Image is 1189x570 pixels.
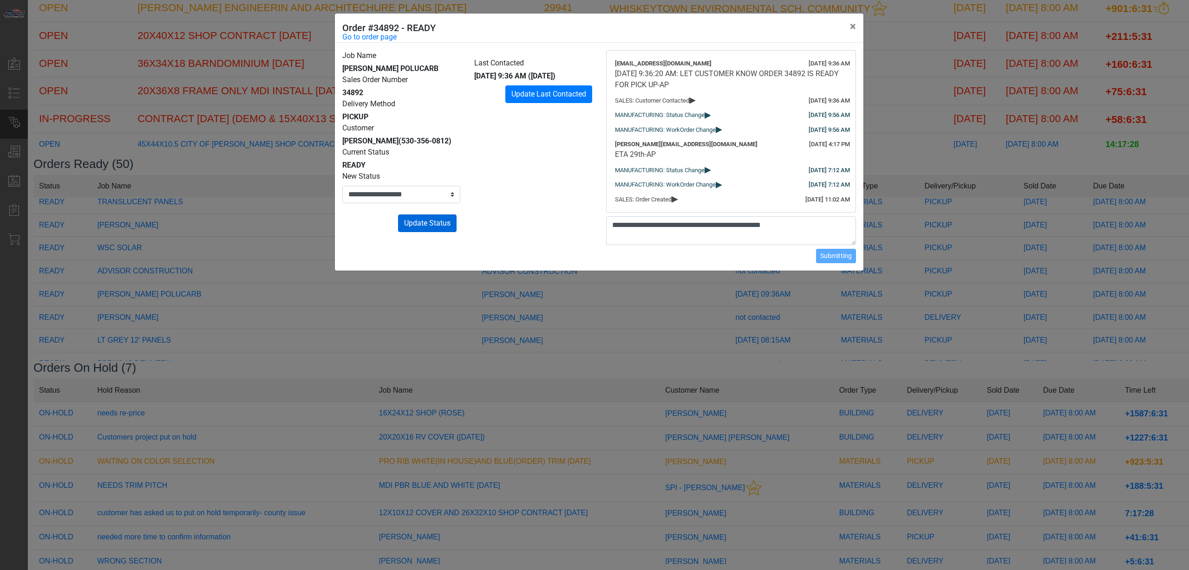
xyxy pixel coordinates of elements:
[474,71,555,80] span: [DATE] 9:36 AM ([DATE])
[809,125,850,135] div: [DATE] 9:56 AM
[615,68,847,91] div: [DATE] 9:36:20 AM: LET CUSTOMER KNOW ORDER 34892 IS READY FOR PICK UP-AP
[615,195,847,204] div: SALES: Order Created
[843,13,863,39] button: Close
[342,64,438,73] span: [PERSON_NAME] POLUCARB
[342,21,436,35] h5: Order #34892 - READY
[809,180,850,189] div: [DATE] 7:12 AM
[805,195,850,204] div: [DATE] 11:02 AM
[505,85,592,103] button: Update Last Contacted
[342,123,374,134] label: Customer
[615,125,847,135] div: MANUFACTURING: WorkOrder Change
[342,147,389,158] label: Current Status
[615,180,847,189] div: MANUFACTURING: WorkOrder Change
[716,181,722,187] span: ▸
[615,110,847,120] div: MANUFACTURING: Status Change
[398,214,457,232] button: Update Status
[809,140,850,149] div: [DATE] 4:17 PM
[342,136,460,147] div: [PERSON_NAME]
[809,96,850,105] div: [DATE] 9:36 AM
[342,160,460,171] div: READY
[342,98,395,110] label: Delivery Method
[399,136,451,145] span: (530-356-0812)
[615,149,847,160] div: ETA 29th-AP
[342,32,397,43] a: Go to order page
[809,166,850,175] div: [DATE] 7:12 AM
[474,58,524,69] label: Last Contacted
[342,171,380,182] label: New Status
[689,97,696,103] span: ▸
[809,110,850,120] div: [DATE] 9:56 AM
[404,219,451,227] span: Update Status
[615,141,758,148] span: [PERSON_NAME][EMAIL_ADDRESS][DOMAIN_NAME]
[342,87,460,98] div: 34892
[820,252,852,259] span: Submitting
[809,59,850,68] div: [DATE] 9:36 AM
[705,166,711,172] span: ▸
[342,111,460,123] div: PICKUP
[816,249,856,263] button: Submitting
[716,126,722,132] span: ▸
[672,195,678,201] span: ▸
[615,166,847,175] div: MANUFACTURING: Status Change
[342,50,376,61] label: Job Name
[615,60,712,67] span: [EMAIL_ADDRESS][DOMAIN_NAME]
[615,96,847,105] div: SALES: Customer Contacted
[705,111,711,117] span: ▸
[342,74,408,85] label: Sales Order Number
